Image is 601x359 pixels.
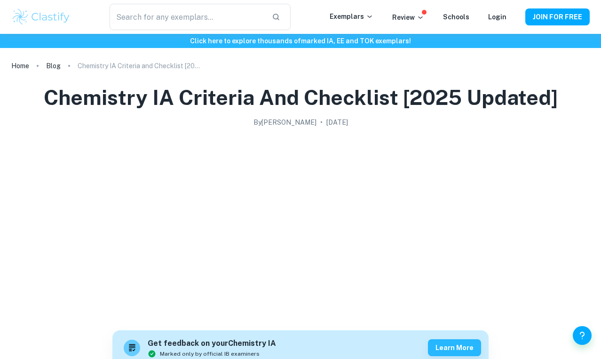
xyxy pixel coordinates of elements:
p: • [320,117,323,128]
a: Schools [443,13,469,21]
h6: Click here to explore thousands of marked IA, EE and TOK exemplars ! [2,36,599,46]
h2: By [PERSON_NAME] [253,117,316,128]
input: Search for any exemplars... [110,4,264,30]
img: Chemistry IA Criteria and Checklist [2025 updated] cover image [112,131,489,319]
h1: Chemistry IA Criteria and Checklist [2025 updated] [44,84,558,112]
span: Marked only by official IB examiners [160,350,260,358]
p: Review [392,12,424,23]
button: JOIN FOR FREE [525,8,590,25]
a: Login [488,13,506,21]
p: Exemplars [330,11,373,22]
h6: Get feedback on your Chemistry IA [148,338,276,350]
img: Clastify logo [11,8,71,26]
p: Chemistry IA Criteria and Checklist [2025 updated] [78,61,200,71]
a: Home [11,59,29,72]
a: Blog [46,59,61,72]
button: Help and Feedback [573,326,592,345]
h2: [DATE] [326,117,348,128]
button: Learn more [428,339,481,356]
